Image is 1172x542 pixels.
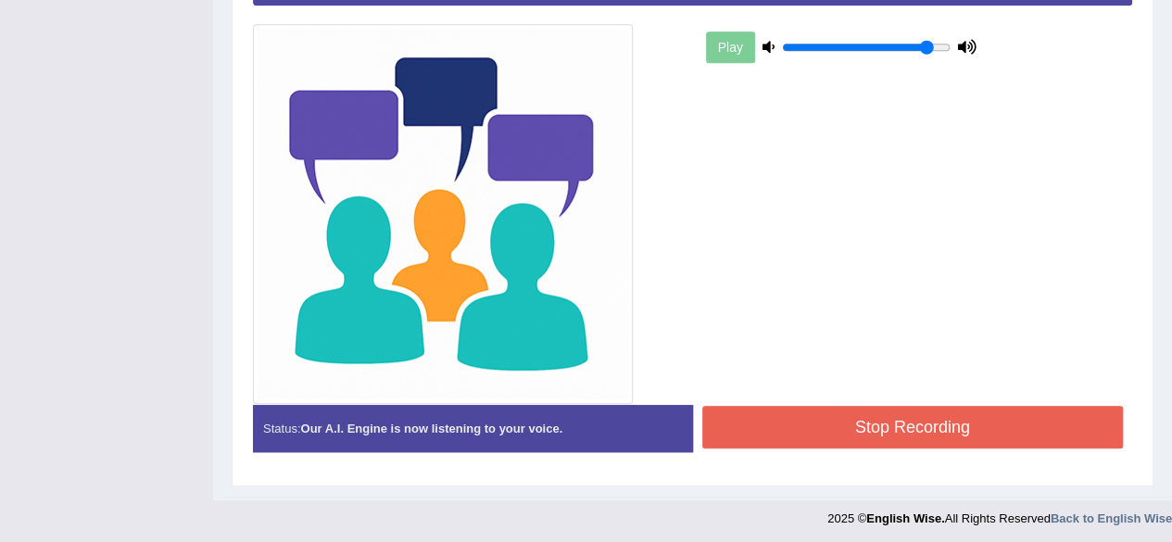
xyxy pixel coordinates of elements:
strong: Our A.I. Engine is now listening to your voice. [300,422,562,435]
div: 2025 © All Rights Reserved [827,500,1172,527]
button: Stop Recording [702,406,1124,448]
div: Status: [253,405,693,452]
a: Back to English Wise [1051,511,1172,525]
strong: English Wise. [866,511,944,525]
